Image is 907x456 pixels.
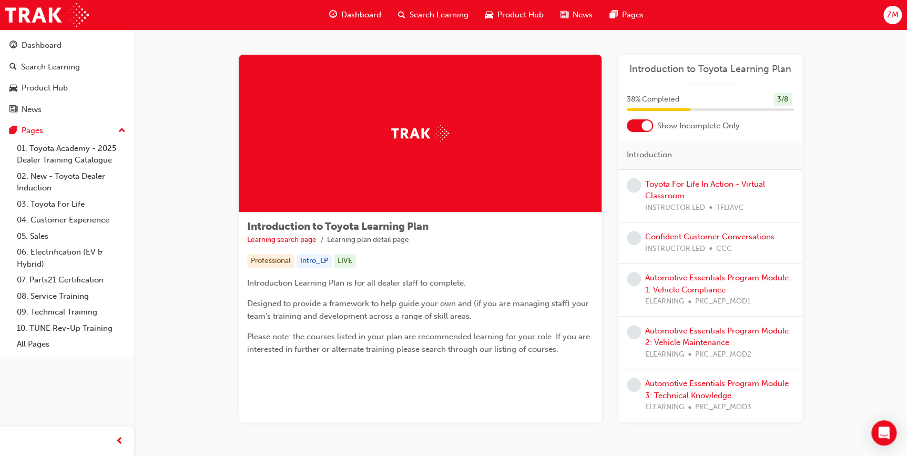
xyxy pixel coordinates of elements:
span: up-icon [118,124,126,138]
span: Please note: the courses listed in your plan are recommended learning for your role. If you are i... [247,332,592,354]
span: learningRecordVerb_NONE-icon [627,231,641,245]
div: News [22,104,42,116]
button: Pages [4,121,130,140]
span: search-icon [9,63,17,72]
a: 05. Sales [13,228,130,245]
li: Learning plan detail page [327,234,409,246]
span: Search Learning [410,9,468,21]
a: Automotive Essentials Program Module 3: Technical Knowledge [645,379,789,400]
span: Show Incomplete Only [657,120,740,132]
span: guage-icon [329,8,337,22]
a: Confident Customer Conversations [645,232,774,241]
button: ZM [883,6,902,24]
a: Introduction to Toyota Learning Plan [627,63,794,75]
span: Pages [621,9,643,21]
a: 03. Toyota For Life [13,196,130,212]
a: 04. Customer Experience [13,212,130,228]
a: car-iconProduct Hub [477,4,552,26]
span: pages-icon [9,126,17,136]
div: Professional [247,254,294,268]
span: ELEARNING [645,349,684,361]
button: DashboardSearch LearningProduct HubNews [4,34,130,121]
span: ELEARNING [645,401,684,413]
a: All Pages [13,336,130,352]
span: PKC_AEP_MOD3 [695,401,751,413]
a: News [4,100,130,119]
a: 09. Technical Training [13,304,130,320]
span: learningRecordVerb_NONE-icon [627,378,641,392]
div: Intro_LP [297,254,332,268]
a: search-iconSearch Learning [390,4,477,26]
span: prev-icon [116,435,124,448]
span: TFLIAVC [716,202,744,214]
span: Dashboard [341,9,381,21]
div: Search Learning [21,61,80,73]
span: search-icon [398,8,405,22]
span: car-icon [485,8,493,22]
span: guage-icon [9,41,17,50]
span: ELEARNING [645,296,684,308]
span: Designed to provide a framework to help guide your own and (if you are managing staff) your team'... [247,299,591,321]
span: learningRecordVerb_NONE-icon [627,272,641,286]
a: 06. Electrification (EV & Hybrid) [13,244,130,272]
span: Introduction [627,149,672,161]
span: car-icon [9,84,17,93]
span: Introduction to Toyota Learning Plan [247,220,429,232]
div: 3 / 8 [773,93,792,107]
span: ZM [886,9,898,21]
a: 02. New - Toyota Dealer Induction [13,168,130,196]
a: Product Hub [4,78,130,98]
a: Dashboard [4,36,130,55]
span: INSTRUCTOR LED [645,202,705,214]
a: 01. Toyota Academy - 2025 Dealer Training Catalogue [13,140,130,168]
a: news-iconNews [552,4,601,26]
a: Toyota For Life In Action - Virtual Classroom [645,179,765,201]
span: learningRecordVerb_NONE-icon [627,325,641,339]
span: news-icon [9,105,17,115]
span: PKC_AEP_MOD1 [695,296,751,308]
a: Search Learning [4,57,130,77]
a: Automotive Essentials Program Module 2: Vehicle Maintenance [645,326,789,348]
a: 08. Service Training [13,288,130,305]
a: 07. Parts21 Certification [13,272,130,288]
a: pages-iconPages [601,4,651,26]
span: Introduction Learning Plan is for all dealer staff to complete. [247,278,466,288]
img: Trak [5,3,89,27]
div: Product Hub [22,82,68,94]
div: Dashboard [22,39,62,52]
div: Pages [22,125,43,137]
img: Trak [391,125,449,141]
span: learningRecordVerb_NONE-icon [627,178,641,192]
span: 38 % Completed [627,94,679,106]
div: LIVE [334,254,356,268]
span: PKC_AEP_MOD2 [695,349,751,361]
div: Open Intercom Messenger [871,420,896,445]
span: pages-icon [609,8,617,22]
a: Learning search page [247,235,317,244]
span: News [573,9,593,21]
span: CCC [716,243,732,255]
span: Product Hub [497,9,544,21]
a: guage-iconDashboard [321,4,390,26]
span: news-icon [560,8,568,22]
a: Automotive Essentials Program Module 1: Vehicle Compliance [645,273,789,295]
a: 10. TUNE Rev-Up Training [13,320,130,337]
span: INSTRUCTOR LED [645,243,705,255]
